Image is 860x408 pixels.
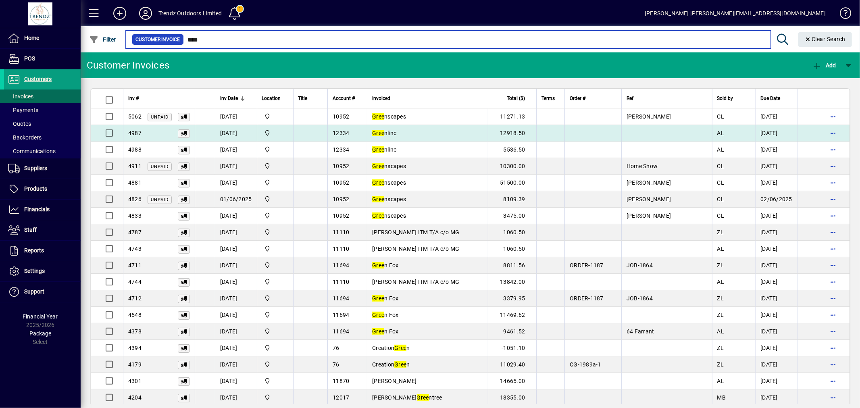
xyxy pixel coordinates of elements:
[372,328,384,335] em: Gree
[488,290,536,307] td: 3379.95
[215,356,257,373] td: [DATE]
[756,257,798,274] td: [DATE]
[627,94,707,103] div: Ref
[756,208,798,224] td: [DATE]
[394,345,406,351] em: Gree
[262,393,288,402] span: New Plymouth
[128,196,142,202] span: 4826
[128,295,142,302] span: 4712
[24,185,47,192] span: Products
[333,312,349,318] span: 11694
[262,178,288,187] span: New Plymouth
[488,307,536,323] td: 11469.62
[333,146,349,153] span: 12334
[215,142,257,158] td: [DATE]
[493,94,532,103] div: Total ($)
[4,200,81,220] a: Financials
[262,343,288,352] span: New Plymouth
[24,268,45,274] span: Settings
[4,220,81,240] a: Staff
[128,113,142,120] span: 5062
[372,394,442,401] span: [PERSON_NAME] ntree
[107,6,133,21] button: Add
[717,279,725,285] span: AL
[717,212,725,219] span: CL
[827,127,839,139] button: More options
[798,32,852,47] button: Clear
[128,246,142,252] span: 4743
[541,94,555,103] span: Terms
[333,345,339,351] span: 76
[333,113,349,120] span: 10952
[262,261,288,270] span: New Plymouth
[8,107,38,113] span: Payments
[4,117,81,131] a: Quotes
[215,108,257,125] td: [DATE]
[488,175,536,191] td: 51500.00
[262,310,288,319] span: New Plymouth
[87,32,118,47] button: Filter
[24,165,47,171] span: Suppliers
[151,114,169,120] span: Unpaid
[372,146,384,153] em: Gree
[262,162,288,171] span: New Plymouth
[24,206,50,212] span: Financials
[262,244,288,253] span: New Plymouth
[215,274,257,290] td: [DATE]
[215,191,257,208] td: 01/06/2025
[827,226,839,239] button: More options
[717,163,725,169] span: CL
[756,224,798,241] td: [DATE]
[333,246,349,252] span: 11110
[488,257,536,274] td: 8811.56
[827,341,839,354] button: More options
[262,228,288,237] span: New Plymouth
[488,158,536,175] td: 10300.00
[372,113,384,120] em: Gree
[215,224,257,241] td: [DATE]
[4,131,81,144] a: Backorders
[827,325,839,338] button: More options
[372,262,398,269] span: n Fox
[827,176,839,189] button: More options
[372,196,406,202] span: nscapes
[827,209,839,222] button: More options
[827,242,839,255] button: More options
[827,358,839,371] button: More options
[756,307,798,323] td: [DATE]
[756,356,798,373] td: [DATE]
[215,290,257,307] td: [DATE]
[394,361,406,368] em: Gree
[333,361,339,368] span: 76
[220,94,238,103] span: Inv Date
[372,328,398,335] span: n Fox
[4,103,81,117] a: Payments
[4,28,81,48] a: Home
[333,130,349,136] span: 12334
[756,290,798,307] td: [DATE]
[372,279,459,285] span: [PERSON_NAME] ITM T/A c/o MG
[128,361,142,368] span: 4179
[372,179,384,186] em: Gree
[761,94,781,103] span: Due Date
[756,323,798,340] td: [DATE]
[507,94,525,103] span: Total ($)
[128,328,142,335] span: 4378
[128,229,142,235] span: 4787
[717,94,733,103] span: Sold by
[333,94,362,103] div: Account #
[151,197,169,202] span: Unpaid
[717,262,724,269] span: ZL
[717,394,726,401] span: MB
[4,144,81,158] a: Communications
[372,229,459,235] span: [PERSON_NAME] ITM T/A c/o MG
[717,361,724,368] span: ZL
[488,274,536,290] td: 13842.00
[333,394,349,401] span: 12017
[24,55,35,62] span: POS
[262,94,288,103] div: Location
[158,7,222,20] div: Trendz Outdoors Limited
[627,328,654,335] span: 64 Farrant
[128,345,142,351] span: 4394
[24,227,37,233] span: Staff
